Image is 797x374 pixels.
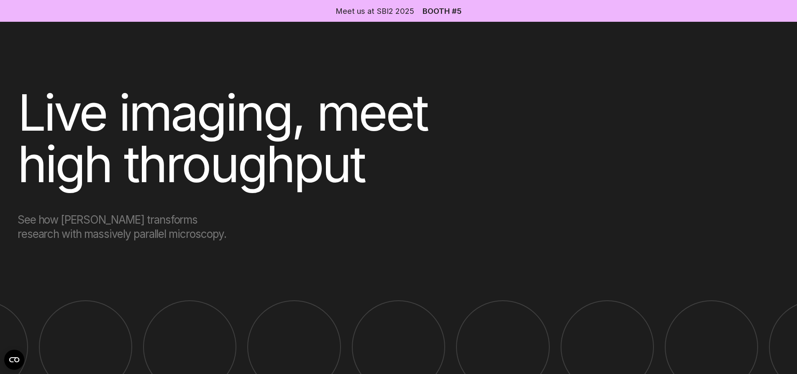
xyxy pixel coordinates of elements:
[4,350,24,370] button: Open CMP widget
[336,5,414,16] div: Meet us at SBI2 2025
[423,7,461,15] a: Booth #5
[18,213,232,242] p: See how [PERSON_NAME] transforms research with massively parallel microscopy.
[18,87,519,190] h1: Live imaging, meet high throughput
